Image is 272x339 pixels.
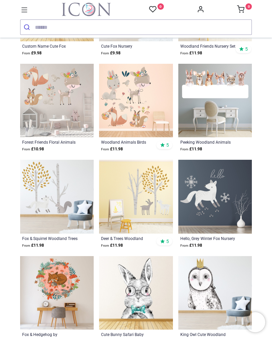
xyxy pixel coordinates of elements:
[180,139,236,145] a: Peeking Woodland Animals Cute Nursery
[245,312,265,332] iframe: Brevo live chat
[197,7,204,13] a: Account Info
[101,244,109,247] span: From
[178,160,252,233] img: Hello, Grey Winter Fox Nursery Wall Sticker
[178,64,252,137] img: Peeking Woodland Animals Cute Nursery Wall Sticker
[101,332,157,337] a: Cute Bunny Safari Baby Nursery
[22,146,44,152] strong: £ 10.98
[101,146,123,152] strong: £ 11.98
[180,146,202,152] strong: £ 11.98
[22,242,44,249] strong: £ 11.98
[245,46,248,52] span: 5
[180,244,188,247] span: From
[62,3,111,16] img: Icon Wall Stickers
[20,256,94,330] img: Fox & Hedgehog Wall Sticker by Angela Spurgeon
[180,43,236,49] a: Woodland Friends Nursery Set
[180,147,188,151] span: From
[22,332,78,337] a: Fox & Hedgehog by [PERSON_NAME]
[99,256,173,330] img: Cute Bunny Safari Baby Nursery Wall Sticker
[149,5,164,14] a: 0
[22,139,78,145] a: Forest Friends Floral Animals Set
[237,7,252,13] a: 0
[20,64,94,137] img: Forest Friends Floral Animals Wall Sticker Set
[62,3,111,16] a: Logo of Icon Wall Stickers
[20,20,35,35] button: Submit
[180,50,202,56] strong: £ 11.98
[180,51,188,55] span: From
[22,147,30,151] span: From
[101,50,121,56] strong: £ 9.98
[180,332,236,337] a: King Owl Cute Woodland Animal
[99,160,173,233] img: Deer & Trees Woodland Animals Wall Sticker
[180,236,236,241] a: Hello, Grey Winter Fox Nursery
[20,160,94,233] img: Fox & Squirrel Woodland Trees Wall Sticker
[22,50,42,56] strong: £ 9.98
[166,142,169,148] span: 5
[178,256,252,330] img: King Owl Cute Woodland Animal Wall Sticker
[99,64,173,137] img: Woodland Animals Birds Flowers Wall Sticker Set
[22,43,78,49] a: Custom Name Cute Fox Nursery Kids Room
[101,43,157,49] a: Cute Fox Nursery
[101,51,109,55] span: From
[180,242,202,249] strong: £ 11.98
[22,244,30,247] span: From
[101,236,157,241] a: Deer & Trees Woodland Animals
[101,147,109,151] span: From
[166,238,169,244] span: 5
[245,3,252,10] sup: 0
[157,3,164,10] sup: 0
[101,242,123,249] strong: £ 11.98
[101,139,157,145] a: Woodland Animals Birds Flowers Set
[22,51,30,55] span: From
[22,236,78,241] a: Fox & Squirrel Woodland Trees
